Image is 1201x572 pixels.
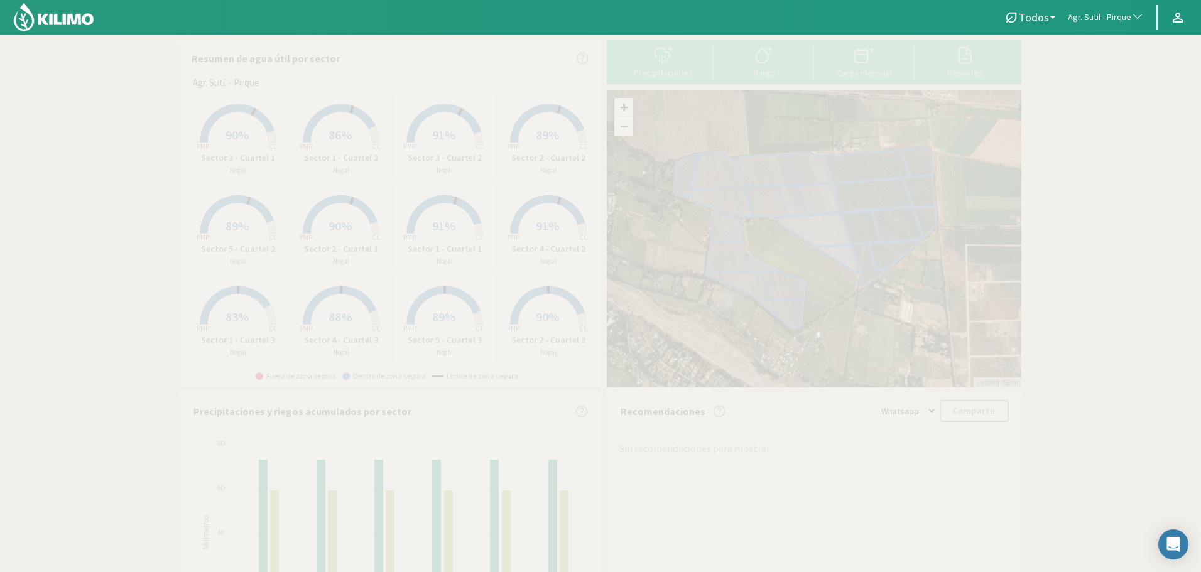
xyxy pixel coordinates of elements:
span: 91% [536,218,559,234]
tspan: CC [372,142,381,151]
div: Carga mensual [818,68,911,77]
span: 91% [432,127,455,143]
span: 90% [226,127,249,143]
tspan: PMP [197,324,209,333]
button: Riego [714,45,814,78]
a: Leaflet [977,379,997,386]
p: Sector 5 - Cuartel 3 [393,333,496,347]
tspan: CC [579,233,588,242]
span: Fuera de zona segura [256,372,336,380]
tspan: PMP [507,324,519,333]
text: 40 [217,529,225,536]
p: Sector 1 - Cuartel 3 [187,333,290,347]
p: Sector 5 - Cuartel 2 [187,242,290,256]
a: Zoom in [614,98,633,117]
tspan: CC [269,324,278,333]
p: Nogal [187,165,290,176]
tspan: PMP [197,142,209,151]
p: Sector 3 - Cuartel 1 [187,151,290,165]
p: Nogal [290,347,393,358]
span: 90% [536,309,559,325]
p: Sector 4 - Cuartel 3 [290,333,393,347]
p: Precipitaciones y riegos acumulados por sector [193,404,411,419]
tspan: CC [476,233,484,242]
tspan: CC [269,233,278,242]
span: 90% [329,218,352,234]
p: Nogal [393,165,496,176]
button: Reportes [915,45,1015,78]
span: Agr. Sutil - Pirque [1068,11,1131,24]
tspan: CC [372,324,381,333]
tspan: CC [476,142,484,151]
a: Zoom out [614,117,633,136]
p: Sector 4 - Cuartel 2 [497,242,600,256]
button: Agr. Sutil - Pirque [1062,4,1150,31]
span: 86% [329,127,352,143]
tspan: CC [372,233,381,242]
span: Agr. Sutil - Pirque [193,76,259,90]
span: 89% [226,218,249,234]
tspan: PMP [507,233,519,242]
button: Carga mensual [814,45,915,78]
p: Sector 2 - Cuartel 3 [497,333,600,347]
span: 89% [536,127,559,143]
p: Nogal [290,165,393,176]
p: Sector 2 - Cuartel 2 [497,151,600,165]
tspan: PMP [300,233,312,242]
tspan: CC [579,142,588,151]
span: 91% [432,218,455,234]
span: Límite de zona segura [432,372,518,380]
tspan: CC [476,324,484,333]
tspan: PMP [507,142,519,151]
p: Sector 1 - Cuartel 1 [393,242,496,256]
tspan: CC [579,324,588,333]
tspan: PMP [300,324,312,333]
div: Precipitaciones [617,68,710,77]
p: Sector 1 - Cuartel 2 [290,151,393,165]
div: | © [974,377,1021,388]
img: Kilimo [13,2,95,32]
div: Riego [717,68,810,77]
button: Precipitaciones [613,45,714,78]
tspan: PMP [403,233,416,242]
p: Nogal [497,347,600,358]
tspan: PMP [403,142,416,151]
p: Nogal [393,347,496,358]
div: Reportes [918,68,1011,77]
div: Sin recomendaciones para mostrar [619,441,1009,456]
p: Nogal [187,347,290,358]
p: Nogal [497,165,600,176]
tspan: CC [269,142,278,151]
a: Esri [1006,379,1018,386]
p: Nogal [497,256,600,267]
tspan: PMP [403,324,416,333]
p: Resumen de agua útil por sector [192,51,340,66]
p: Sector 2 - Cuartel 1 [290,242,393,256]
text: Milímetros [202,515,210,549]
tspan: PMP [300,142,312,151]
p: Recomendaciones [621,404,705,419]
p: Sector 3 - Cuartel 2 [393,151,496,165]
span: Dentro de zona segura [342,372,426,380]
p: Nogal [393,256,496,267]
tspan: PMP [197,233,209,242]
span: 89% [432,309,455,325]
span: 83% [226,309,249,325]
text: 60 [217,484,225,492]
div: Open Intercom Messenger [1158,529,1188,559]
span: 88% [329,309,352,325]
p: Nogal [290,256,393,267]
p: Nogal [187,256,290,267]
span: Todos [1019,11,1049,24]
text: 80 [217,440,225,447]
